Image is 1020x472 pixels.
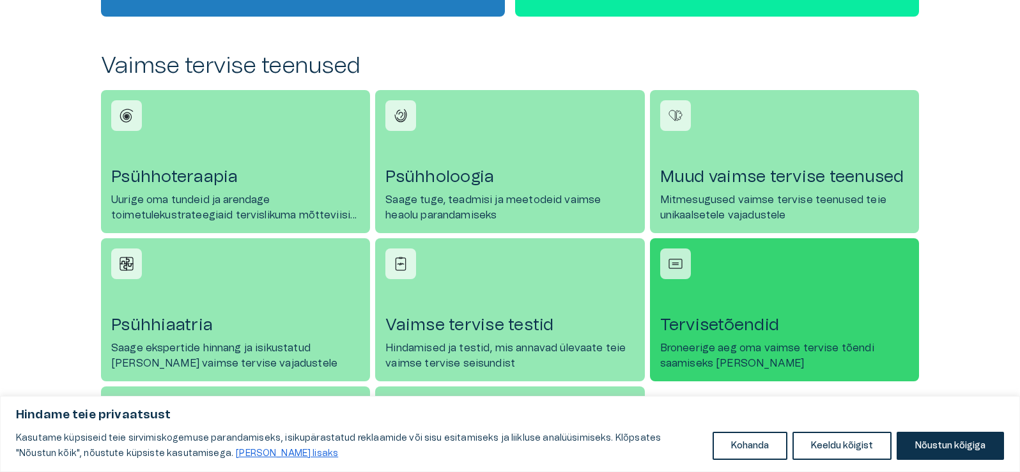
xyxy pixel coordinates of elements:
h4: Vaimse tervise testid [385,315,634,335]
button: Nõustun kõigiga [897,432,1004,460]
button: Keeldu kõigist [792,432,892,460]
span: Help [65,10,84,20]
img: Psühhoteraapia icon [117,106,136,125]
h2: Vaimse tervise teenused [101,52,919,80]
h4: Psühhoteraapia [111,167,360,187]
p: Hindamised ja testid, mis annavad ülevaate teie vaimse tervise seisundist [385,340,634,371]
h4: Psühholoogia [385,167,634,187]
p: Broneerige aeg oma vaimse tervise tõendi saamiseks [PERSON_NAME] [660,340,909,371]
p: Uurige oma tundeid ja arendage toimetulekustrateegiaid tervislikuma mõtteviisi saavutamiseks [111,192,360,223]
a: Loe lisaks [235,448,339,459]
img: Muud vaimse tervise teenused icon [666,106,685,125]
p: Mitmesugused vaimse tervise teenused teie unikaalsetele vajadustele [660,192,909,223]
button: Kohanda [713,432,787,460]
img: Vaimse tervise testid icon [391,254,410,273]
img: Psühholoogia icon [391,106,410,125]
p: Hindame teie privaatsust [16,407,1004,423]
h4: Psühhiaatria [111,315,360,335]
h4: Muud vaimse tervise teenused [660,167,909,187]
h4: Tervisetõendid [660,315,909,335]
p: Kasutame küpsiseid teie sirvimiskogemuse parandamiseks, isikupärastatud reklaamide või sisu esita... [16,430,703,461]
p: Saage tuge, teadmisi ja meetodeid vaimse heaolu parandamiseks [385,192,634,223]
img: Psühhiaatria icon [117,254,136,273]
img: Tervisetõendid icon [666,254,685,273]
p: Saage ekspertide hinnang ja isikustatud [PERSON_NAME] vaimse tervise vajadustele [111,340,360,371]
